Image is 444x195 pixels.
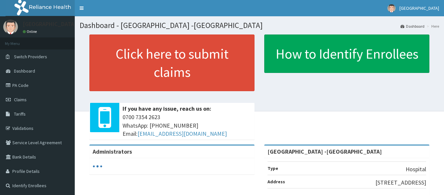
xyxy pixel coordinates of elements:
p: [GEOGRAPHIC_DATA] [23,21,76,27]
img: User Image [387,4,396,12]
img: User Image [3,20,18,34]
span: 0700 7354 2623 WhatsApp: [PHONE_NUMBER] Email: [123,113,251,138]
b: If you have any issue, reach us on: [123,105,211,112]
span: Tariffs [14,111,26,117]
strong: [GEOGRAPHIC_DATA] -[GEOGRAPHIC_DATA] [268,148,382,155]
a: How to Identify Enrollees [264,35,429,73]
svg: audio-loading [93,161,102,171]
b: Administrators [93,148,132,155]
b: Address [268,179,285,185]
a: Dashboard [400,23,424,29]
p: Hospital [406,165,426,174]
a: [EMAIL_ADDRESS][DOMAIN_NAME] [137,130,227,137]
a: Click here to submit claims [89,35,255,91]
span: [GEOGRAPHIC_DATA] [399,5,439,11]
p: [STREET_ADDRESS] [375,178,426,187]
span: Dashboard [14,68,35,74]
li: Here [425,23,439,29]
span: Claims [14,97,27,103]
span: Switch Providers [14,54,47,60]
a: Online [23,29,38,34]
h1: Dashboard - [GEOGRAPHIC_DATA] -[GEOGRAPHIC_DATA] [80,21,439,30]
b: Type [268,165,278,171]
